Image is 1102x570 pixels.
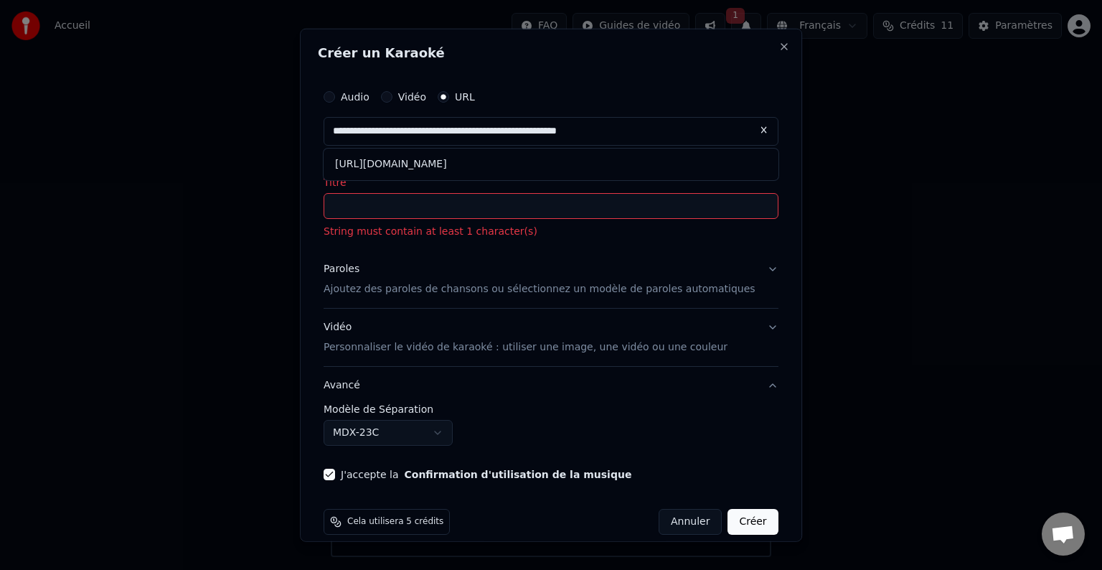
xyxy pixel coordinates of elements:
p: String must contain at least 1 character(s) [324,225,778,239]
div: Avancé [324,404,778,457]
button: Créer [728,509,778,535]
button: VidéoPersonnaliser le vidéo de karaoké : utiliser une image, une vidéo ou une couleur [324,309,778,366]
button: Annuler [659,509,722,535]
label: URL [455,92,475,102]
button: Avancé [324,367,778,404]
label: Vidéo [398,92,426,102]
p: Ajoutez des paroles de chansons ou sélectionnez un modèle de paroles automatiques [324,282,755,296]
button: ParolesAjoutez des paroles de chansons ou sélectionnez un modèle de paroles automatiques [324,251,778,308]
label: Titre [324,177,778,187]
label: Modèle de Séparation [324,404,778,414]
div: [URL][DOMAIN_NAME] [324,151,778,177]
p: Personnaliser le vidéo de karaoké : utiliser une image, une vidéo ou une couleur [324,340,727,355]
div: Paroles [324,262,359,276]
button: J'accepte la [405,469,632,480]
label: J'accepte la [341,469,631,480]
label: Audio [341,92,369,102]
div: Vidéo [324,320,727,355]
h2: Créer un Karaoké [318,47,784,60]
span: Cela utilisera 5 crédits [347,516,443,528]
